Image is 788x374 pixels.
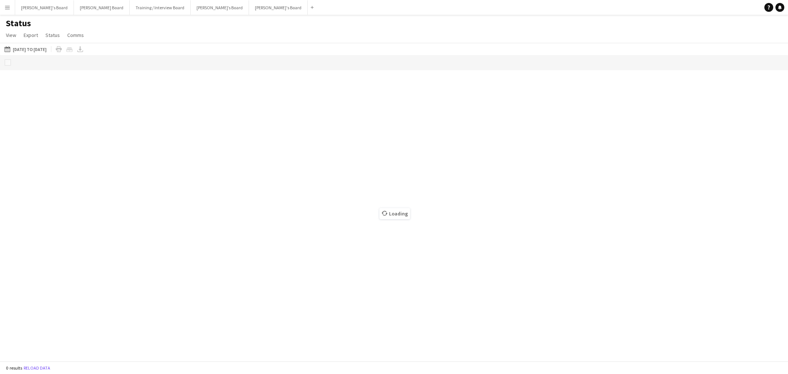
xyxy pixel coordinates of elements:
span: Comms [67,32,84,38]
a: Export [21,30,41,40]
a: Status [42,30,63,40]
button: [PERSON_NAME]’s Board [191,0,249,15]
span: Status [45,32,60,38]
button: [PERSON_NAME]'s Board [15,0,74,15]
button: Training / Interview Board [130,0,191,15]
span: View [6,32,16,38]
button: Reload data [22,364,52,372]
a: View [3,30,19,40]
span: Export [24,32,38,38]
a: Comms [64,30,87,40]
button: [DATE] to [DATE] [3,45,48,54]
span: Loading [379,208,410,219]
button: [PERSON_NAME] Board [74,0,130,15]
button: [PERSON_NAME]'s Board [249,0,308,15]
